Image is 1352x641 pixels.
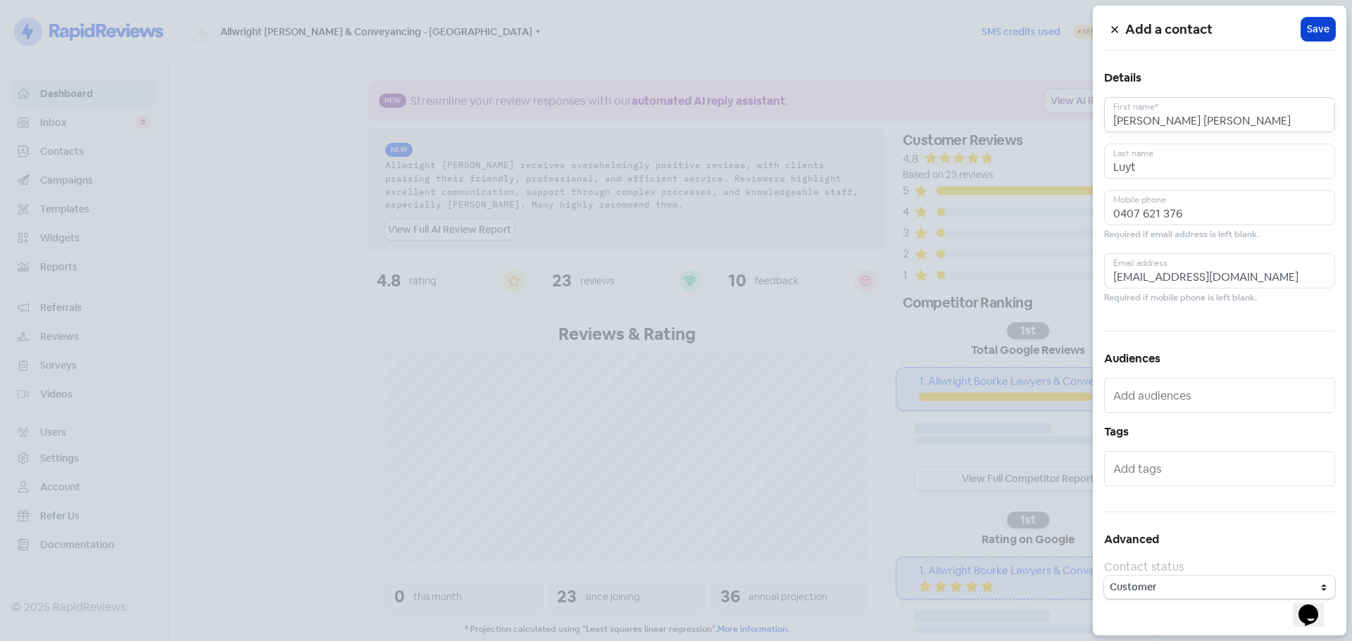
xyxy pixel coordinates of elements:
input: Add tags [1113,457,1329,480]
button: Save [1301,18,1335,41]
small: Required if email address is left blank. [1104,228,1259,241]
small: Required if mobile phone is left blank. [1104,291,1257,305]
div: Contact status [1104,559,1335,576]
input: Mobile phone [1104,190,1335,225]
h5: Audiences [1104,348,1335,369]
h5: Details [1104,68,1335,89]
input: Email address [1104,253,1335,288]
iframe: chat widget [1293,585,1338,627]
input: First name [1104,97,1335,132]
input: Last name [1104,144,1335,179]
span: Save [1307,22,1329,37]
h5: Tags [1104,421,1335,443]
h5: Add a contact [1125,19,1301,40]
h5: Advanced [1104,529,1335,550]
input: Add audiences [1113,384,1329,407]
